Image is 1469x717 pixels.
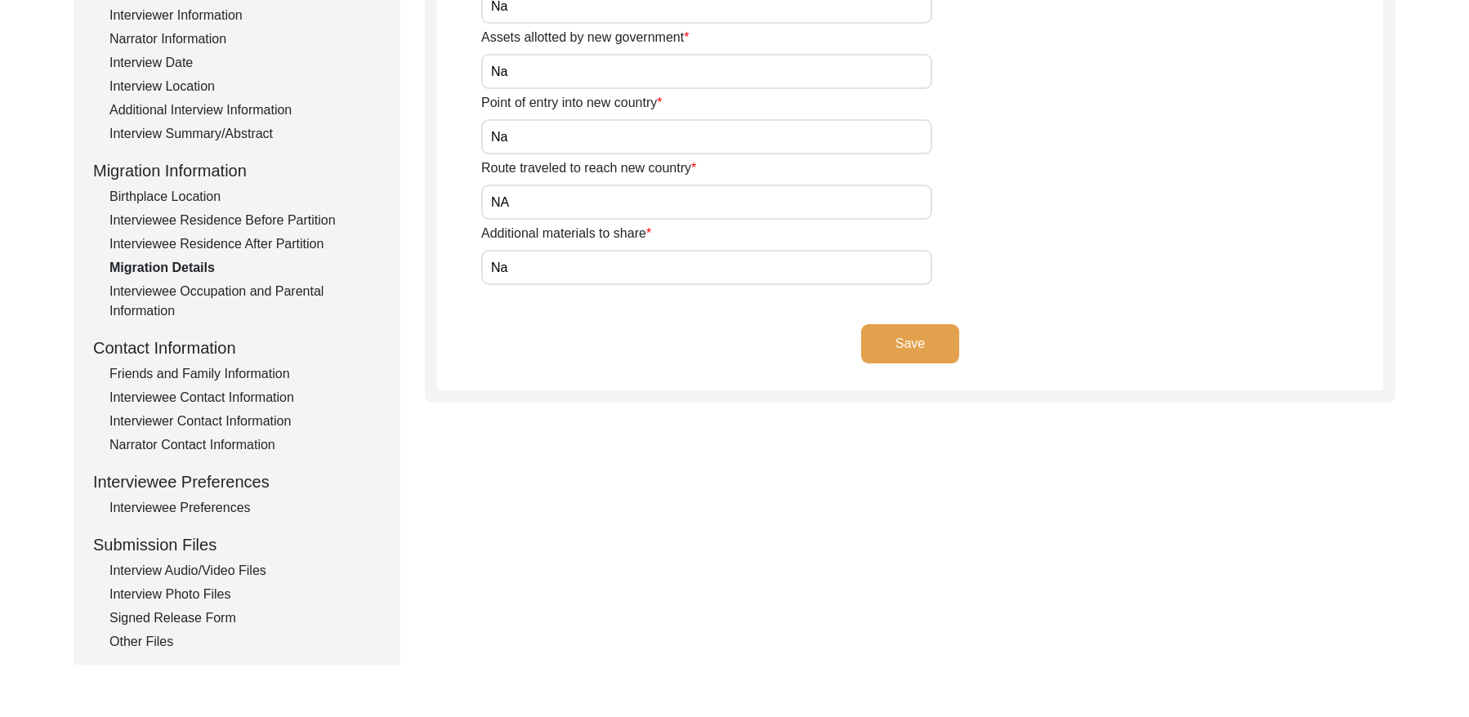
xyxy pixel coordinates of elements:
[861,324,959,363] button: Save
[109,435,381,455] div: Narrator Contact Information
[109,124,381,144] div: Interview Summary/Abstract
[109,632,381,652] div: Other Files
[109,608,381,628] div: Signed Release Form
[109,77,381,96] div: Interview Location
[93,158,381,183] div: Migration Information
[481,28,689,47] label: Assets allotted by new government
[109,498,381,518] div: Interviewee Preferences
[109,53,381,73] div: Interview Date
[109,561,381,581] div: Interview Audio/Video Files
[109,29,381,49] div: Narrator Information
[109,258,381,278] div: Migration Details
[481,224,651,243] label: Additional materials to share
[109,187,381,207] div: Birthplace Location
[109,282,381,321] div: Interviewee Occupation and Parental Information
[109,6,381,25] div: Interviewer Information
[481,158,696,178] label: Route traveled to reach new country
[93,470,381,494] div: Interviewee Preferences
[109,100,381,120] div: Additional Interview Information
[109,585,381,604] div: Interview Photo Files
[109,234,381,254] div: Interviewee Residence After Partition
[93,336,381,360] div: Contact Information
[481,93,662,113] label: Point of entry into new country
[109,364,381,384] div: Friends and Family Information
[93,532,381,557] div: Submission Files
[109,412,381,431] div: Interviewer Contact Information
[109,211,381,230] div: Interviewee Residence Before Partition
[109,388,381,407] div: Interviewee Contact Information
